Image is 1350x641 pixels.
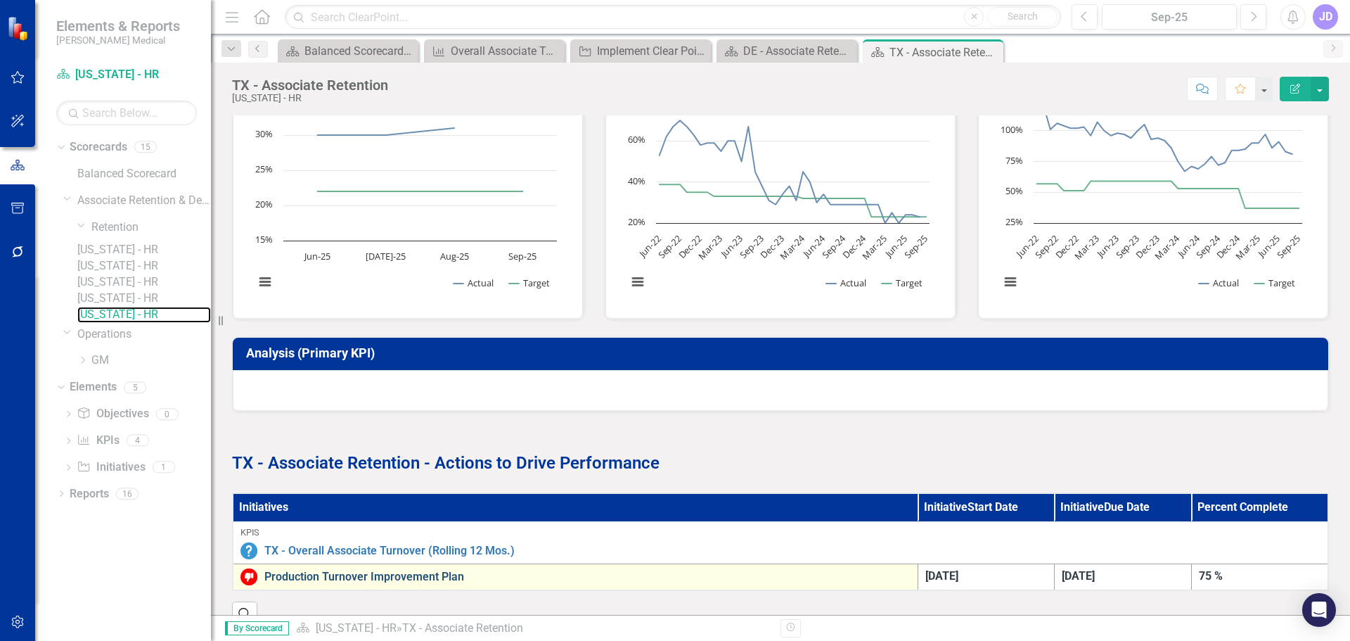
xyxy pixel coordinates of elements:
text: Jun-22 [635,232,663,260]
div: Overall Associate Turnover (Rolling 12 Mos.) [451,42,561,60]
text: 20% [628,215,645,228]
text: Dec-24 [840,231,869,261]
button: Show Actual [1199,277,1239,289]
svg: Interactive chart [247,93,564,304]
strong: TX - Associate Retention - Actions to Drive Performance [232,453,660,473]
a: Objectives [77,406,148,422]
text: Dec-23 [758,232,787,261]
text: Sep-25 [1274,232,1303,261]
a: [US_STATE] - HR [77,291,211,307]
text: Jun-23 [717,232,745,260]
text: Sep-22 [1032,232,1061,261]
a: Overall Associate Turnover (Rolling 12 Mos.) [427,42,561,60]
svg: Interactive chart [620,93,937,304]
text: Aug-25 [440,250,469,262]
text: Dec-24 [1214,231,1243,261]
text: Sep-25 [901,232,930,261]
div: TX - Associate Retention [232,77,388,93]
button: Show Actual [826,277,866,289]
text: Mar-25 [859,232,889,262]
a: Production Turnover Improvement Plan [264,571,911,583]
div: Chart. Highcharts interactive chart. [620,93,941,304]
text: [DATE]-25 [366,250,406,262]
button: View chart menu, Chart [1001,272,1020,292]
text: Sep-24 [819,231,849,261]
text: Dec-22 [1053,232,1081,261]
text: Sep-23 [1113,232,1142,261]
div: KPIs [240,526,1320,539]
div: 15 [134,141,157,153]
div: 5 [124,381,146,393]
button: Search [987,7,1057,27]
div: Open Intercom Messenger [1302,593,1336,627]
img: Below Target [240,569,257,585]
a: DE - Associate Retention [720,42,854,60]
div: [US_STATE] - HR [232,93,388,103]
a: TX - Overall Associate Turnover (Rolling 12 Mos.) [264,543,1320,559]
text: Mar-23 [695,232,725,262]
h3: Analysis (Primary KPI) [246,346,1320,360]
text: Sep-24 [1193,231,1223,261]
text: Jun-23 [1093,232,1121,260]
div: Chart. Highcharts interactive chart. [247,93,568,304]
button: Sep-25 [1102,4,1237,30]
text: Jun-25 [1254,232,1282,260]
input: Search ClearPoint... [285,5,1061,30]
text: Sep-25 [508,250,536,262]
div: » [296,621,770,637]
text: Sep-23 [737,232,766,261]
a: Balanced Scorecard [77,166,211,182]
text: Mar-24 [1152,231,1183,262]
text: 40% [628,174,645,187]
div: Balanced Scorecard Welcome Page [304,42,415,60]
div: DE - Associate Retention [743,42,854,60]
text: 100% [1001,123,1023,136]
td: Double-Click to Edit Right Click for Context Menu [233,521,1328,564]
input: Search Below... [56,101,197,125]
td: Double-Click to Edit [1191,564,1328,591]
span: [DATE] [925,569,958,583]
td: Double-Click to Edit Right Click for Context Menu [233,564,918,591]
span: Elements & Reports [56,18,180,34]
text: Sep-22 [655,232,684,261]
text: Mar-25 [1233,232,1262,262]
text: Dec-23 [1133,232,1162,261]
small: [PERSON_NAME] Medical [56,34,180,46]
span: Search [1008,11,1038,22]
text: 15% [255,233,273,246]
div: 1 [153,462,175,474]
a: [US_STATE] - HR [77,242,211,258]
button: View chart menu, Chart [255,272,275,292]
img: No Information [240,542,257,559]
text: Mar-24 [777,231,807,262]
text: Jun-24 [799,231,828,260]
a: Balanced Scorecard Welcome Page [281,42,415,60]
text: Jun-25 [303,250,330,262]
button: Show Actual [454,277,494,289]
div: Chart. Highcharts interactive chart. [993,93,1313,304]
a: Associate Retention & Development [77,193,211,209]
g: Target, line 2 of 2 with 4 data points. [315,189,526,194]
a: Elements [70,379,117,395]
div: TX - Associate Retention [402,621,523,635]
button: JD [1313,4,1338,30]
div: 4 [127,435,149,447]
span: [DATE] [1062,569,1095,583]
div: 75 % [1199,569,1320,585]
a: Implement Clear Point Strategy for the HR Team to improve visibility [574,42,707,60]
text: 30% [255,127,273,140]
button: Show Target [882,277,923,289]
td: Double-Click to Edit [1055,564,1192,591]
a: KPIs [77,433,119,449]
a: Operations [77,326,211,343]
a: [US_STATE] - HR [56,67,197,83]
a: Reports [70,486,109,502]
span: By Scorecard [225,621,289,635]
a: [US_STATE] - HR [77,307,211,323]
div: 0 [156,408,179,420]
a: Scorecards [70,139,127,156]
div: TX - Associate Retention [889,44,1000,61]
a: Initiatives [77,459,145,476]
a: [US_STATE] - HR [316,621,397,635]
